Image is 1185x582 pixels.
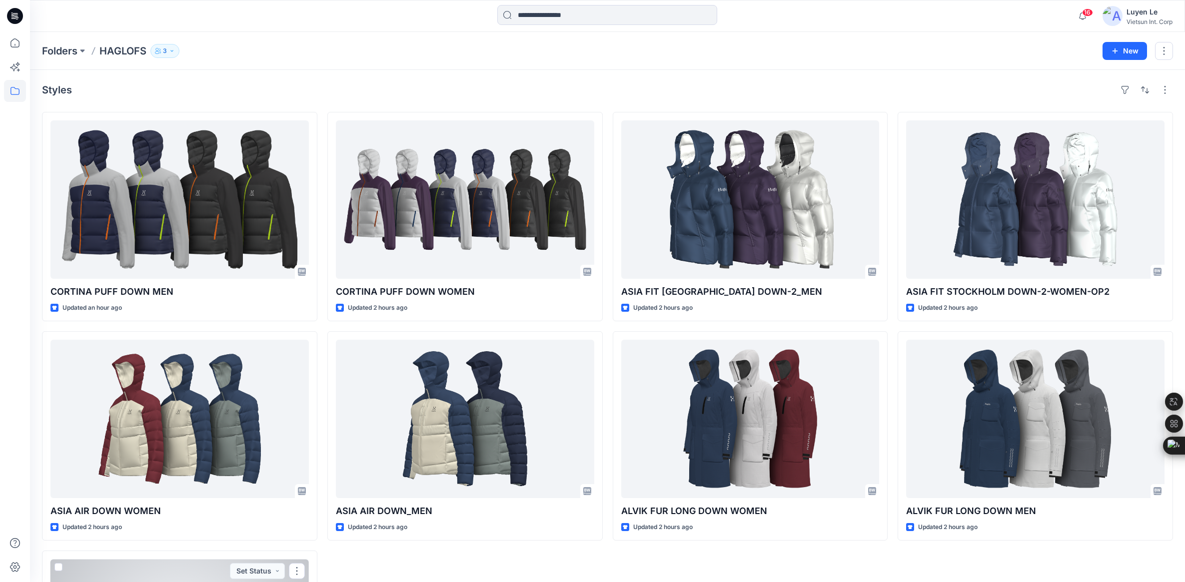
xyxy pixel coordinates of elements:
p: Updated 2 hours ago [633,303,693,313]
p: CORTINA PUFF DOWN WOMEN [336,285,594,299]
a: CORTINA PUFF DOWN MEN [50,120,309,279]
a: ASIA FIT STOCKHOLM DOWN-2-WOMEN-OP2 [906,120,1165,279]
p: Updated 2 hours ago [348,303,407,313]
p: Updated 2 hours ago [348,522,407,533]
p: 3 [163,45,167,56]
p: Updated an hour ago [62,303,122,313]
p: Updated 2 hours ago [633,522,693,533]
div: Luyen Le [1127,6,1173,18]
a: ALVIK FUR LONG DOWN WOMEN [621,340,880,498]
p: ALVIK FUR LONG DOWN WOMEN [621,504,880,518]
a: ASIA FIT STOCKHOLM DOWN-2_MEN [621,120,880,279]
button: 3 [150,44,179,58]
p: ASIA AIR DOWN WOMEN [50,504,309,518]
p: HAGLOFS [99,44,146,58]
a: CORTINA PUFF DOWN WOMEN [336,120,594,279]
img: avatar [1103,6,1123,26]
h4: Styles [42,84,72,96]
p: ALVIK FUR LONG DOWN MEN [906,504,1165,518]
a: ASIA AIR DOWN WOMEN [50,340,309,498]
p: Updated 2 hours ago [918,303,978,313]
a: Folders [42,44,77,58]
button: New [1103,42,1147,60]
span: 16 [1082,8,1093,16]
a: ASIA AIR DOWN_MEN [336,340,594,498]
div: Vietsun Int. Corp [1127,18,1173,25]
p: Updated 2 hours ago [918,522,978,533]
p: ASIA FIT STOCKHOLM DOWN-2-WOMEN-OP2 [906,285,1165,299]
p: ASIA FIT [GEOGRAPHIC_DATA] DOWN-2_MEN [621,285,880,299]
a: ALVIK FUR LONG DOWN MEN [906,340,1165,498]
p: ASIA AIR DOWN_MEN [336,504,594,518]
p: Updated 2 hours ago [62,522,122,533]
p: CORTINA PUFF DOWN MEN [50,285,309,299]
